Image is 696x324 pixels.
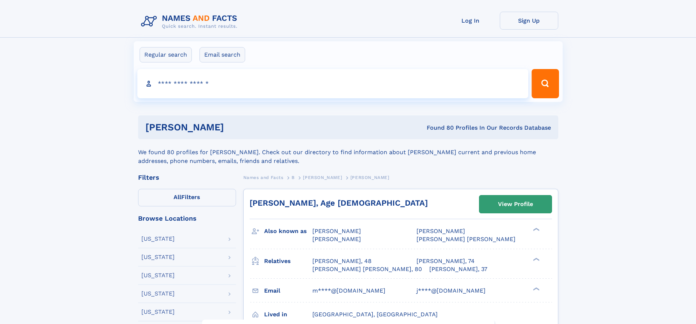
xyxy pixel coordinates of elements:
div: ❯ [531,257,540,262]
span: [GEOGRAPHIC_DATA], [GEOGRAPHIC_DATA] [312,311,438,318]
h1: [PERSON_NAME] [145,123,326,132]
div: Filters [138,174,236,181]
a: Sign Up [500,12,558,30]
label: Regular search [140,47,192,62]
span: B [292,175,295,180]
div: [US_STATE] [141,309,175,315]
h3: Lived in [264,308,312,321]
a: [PERSON_NAME] [303,173,342,182]
img: Logo Names and Facts [138,12,243,31]
div: [US_STATE] [141,254,175,260]
a: [PERSON_NAME], 74 [417,257,475,265]
span: [PERSON_NAME] [312,228,361,235]
span: [PERSON_NAME] [303,175,342,180]
a: Names and Facts [243,173,284,182]
div: We found 80 profiles for [PERSON_NAME]. Check out our directory to find information about [PERSON... [138,139,558,165]
button: Search Button [532,69,559,98]
div: ❯ [531,227,540,232]
div: Browse Locations [138,215,236,222]
label: Email search [199,47,245,62]
div: [US_STATE] [141,236,175,242]
label: Filters [138,189,236,206]
a: [PERSON_NAME], Age [DEMOGRAPHIC_DATA] [250,198,428,207]
span: [PERSON_NAME] [350,175,389,180]
div: ❯ [531,286,540,291]
a: [PERSON_NAME], 37 [429,265,487,273]
a: Log In [441,12,500,30]
span: [PERSON_NAME] [PERSON_NAME] [417,236,516,243]
div: Found 80 Profiles In Our Records Database [325,124,551,132]
span: All [174,194,181,201]
input: search input [137,69,529,98]
span: [PERSON_NAME] [417,228,465,235]
h3: Also known as [264,225,312,237]
h3: Email [264,285,312,297]
a: View Profile [479,195,552,213]
div: [US_STATE] [141,291,175,297]
div: View Profile [498,196,533,213]
a: [PERSON_NAME], 48 [312,257,372,265]
div: [US_STATE] [141,272,175,278]
a: [PERSON_NAME] [PERSON_NAME], 80 [312,265,422,273]
a: B [292,173,295,182]
h3: Relatives [264,255,312,267]
span: [PERSON_NAME] [312,236,361,243]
